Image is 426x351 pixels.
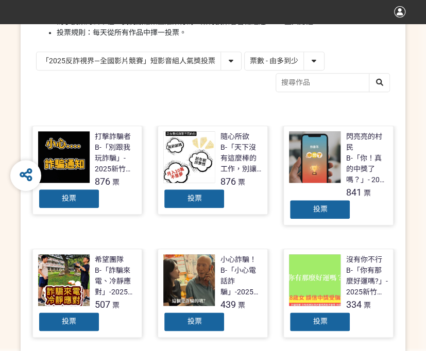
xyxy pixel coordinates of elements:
[112,301,120,309] span: 票
[95,254,124,265] div: 希望團隊
[220,299,235,310] span: 439
[95,299,110,310] span: 507
[283,249,394,338] a: 沒有你不行B-「你有那麼好運嗎?」- 2025新竹市反詐視界影片徵件334票投票
[346,299,361,310] span: 334
[237,301,245,309] span: 票
[32,249,143,338] a: 希望團隊B-「詐騙來電、冷靜應對」-2025新竹市反詐視界影片徵件507票投票
[32,126,143,215] a: 打擊詐騙者B-「別跟我玩詐騙」- 2025新竹市反詐視界影片徵件876票投票
[57,27,390,38] li: 投票規則：每天從所有作品中擇一投票。
[220,254,256,265] div: 小心詐騙！
[363,189,370,197] span: 票
[158,126,268,215] a: 隨心所欲B-「天下沒有這麼棒的工作，別讓你的求職夢變成惡夢！」- 2025新竹市反詐視界影片徵件876票投票
[276,74,389,92] input: 搜尋作品
[95,131,131,142] div: 打擊詐騙者
[313,205,327,213] span: 投票
[220,265,262,297] div: B-「小心電話詐騙」-2025新竹市反詐視界影片徵件
[62,194,76,202] span: 投票
[95,265,137,297] div: B-「詐騙來電、冷靜應對」-2025新竹市反詐視界影片徵件
[313,317,327,325] span: 投票
[187,317,201,325] span: 投票
[237,178,245,186] span: 票
[95,176,110,187] span: 876
[363,301,370,309] span: 票
[158,249,268,338] a: 小心詐騙！B-「小心電話詐騙」-2025新竹市反詐視界影片徵件439票投票
[220,176,235,187] span: 876
[346,254,382,265] div: 沒有你不行
[220,142,262,174] div: B-「天下沒有這麼棒的工作，別讓你的求職夢變成惡夢！」- 2025新竹市反詐視界影片徵件
[112,178,120,186] span: 票
[346,131,388,153] div: 閃亮亮的村民
[346,153,388,185] div: B-「你！真的中獎了嗎？」- 2025新竹市反詐視界影片徵件
[62,317,76,325] span: 投票
[220,131,249,142] div: 隨心所欲
[95,142,137,174] div: B-「別跟我玩詐騙」- 2025新竹市反詐視界影片徵件
[346,265,388,297] div: B-「你有那麼好運嗎?」- 2025新竹市反詐視界影片徵件
[187,194,201,202] span: 投票
[283,126,394,225] a: 閃亮亮的村民B-「你！真的中獎了嗎？」- 2025新竹市反詐視界影片徵件841票投票
[346,187,361,198] span: 841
